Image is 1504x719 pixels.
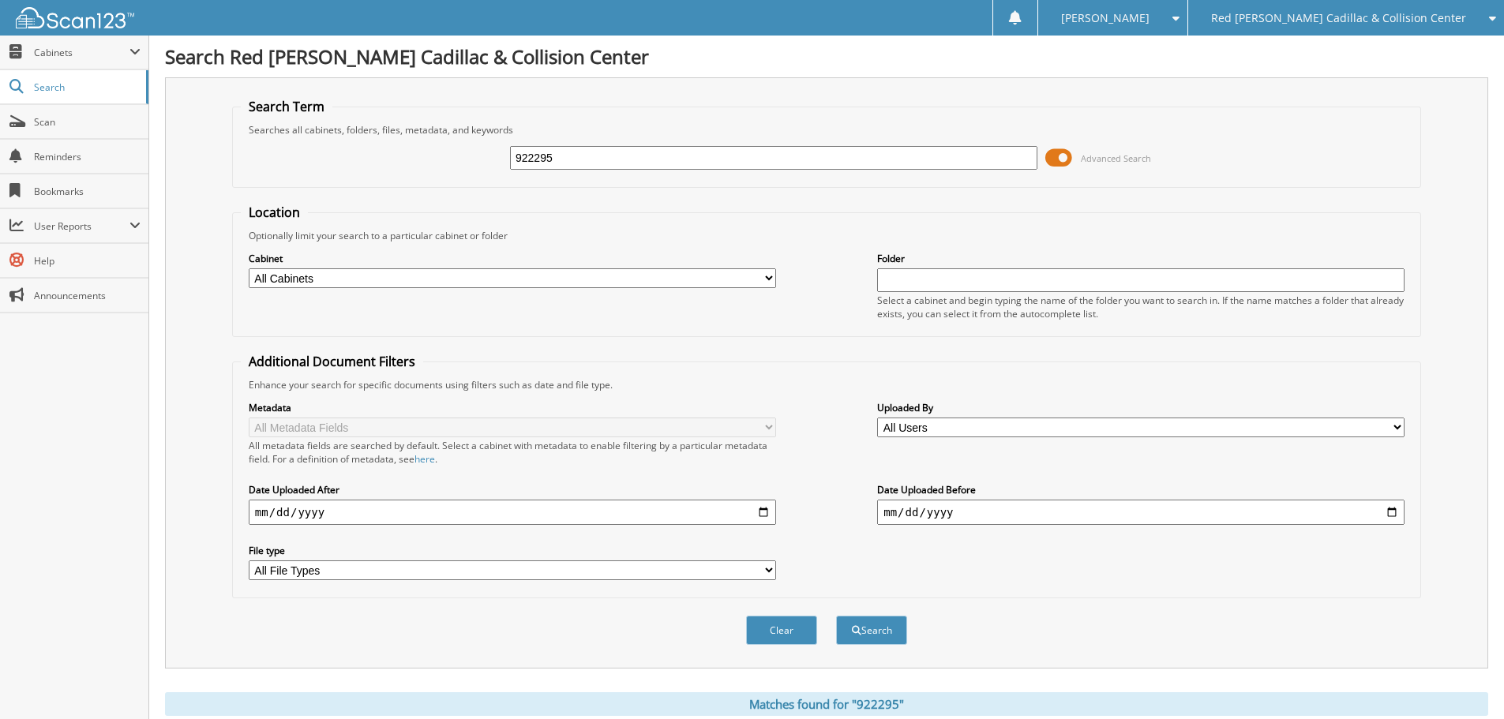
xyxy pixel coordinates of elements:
[34,46,129,59] span: Cabinets
[34,81,138,94] span: Search
[1061,13,1150,23] span: [PERSON_NAME]
[165,692,1488,716] div: Matches found for "922295"
[877,252,1405,265] label: Folder
[165,43,1488,69] h1: Search Red [PERSON_NAME] Cadillac & Collision Center
[877,500,1405,525] input: end
[249,544,776,557] label: File type
[241,378,1412,391] div: Enhance your search for specific documents using filters such as date and file type.
[16,7,134,28] img: scan123-logo-white.svg
[34,219,129,233] span: User Reports
[877,294,1405,320] div: Select a cabinet and begin typing the name of the folder you want to search in. If the name match...
[249,401,776,414] label: Metadata
[34,254,141,268] span: Help
[241,353,423,370] legend: Additional Document Filters
[241,204,308,221] legend: Location
[249,439,776,466] div: All metadata fields are searched by default. Select a cabinet with metadata to enable filtering b...
[1081,152,1151,164] span: Advanced Search
[241,229,1412,242] div: Optionally limit your search to a particular cabinet or folder
[241,123,1412,137] div: Searches all cabinets, folders, files, metadata, and keywords
[34,115,141,129] span: Scan
[1211,13,1466,23] span: Red [PERSON_NAME] Cadillac & Collision Center
[249,500,776,525] input: start
[34,185,141,198] span: Bookmarks
[414,452,435,466] a: here
[746,616,817,645] button: Clear
[877,483,1405,496] label: Date Uploaded Before
[249,483,776,496] label: Date Uploaded After
[877,401,1405,414] label: Uploaded By
[34,150,141,163] span: Reminders
[249,252,776,265] label: Cabinet
[241,98,332,115] legend: Search Term
[836,616,907,645] button: Search
[34,289,141,302] span: Announcements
